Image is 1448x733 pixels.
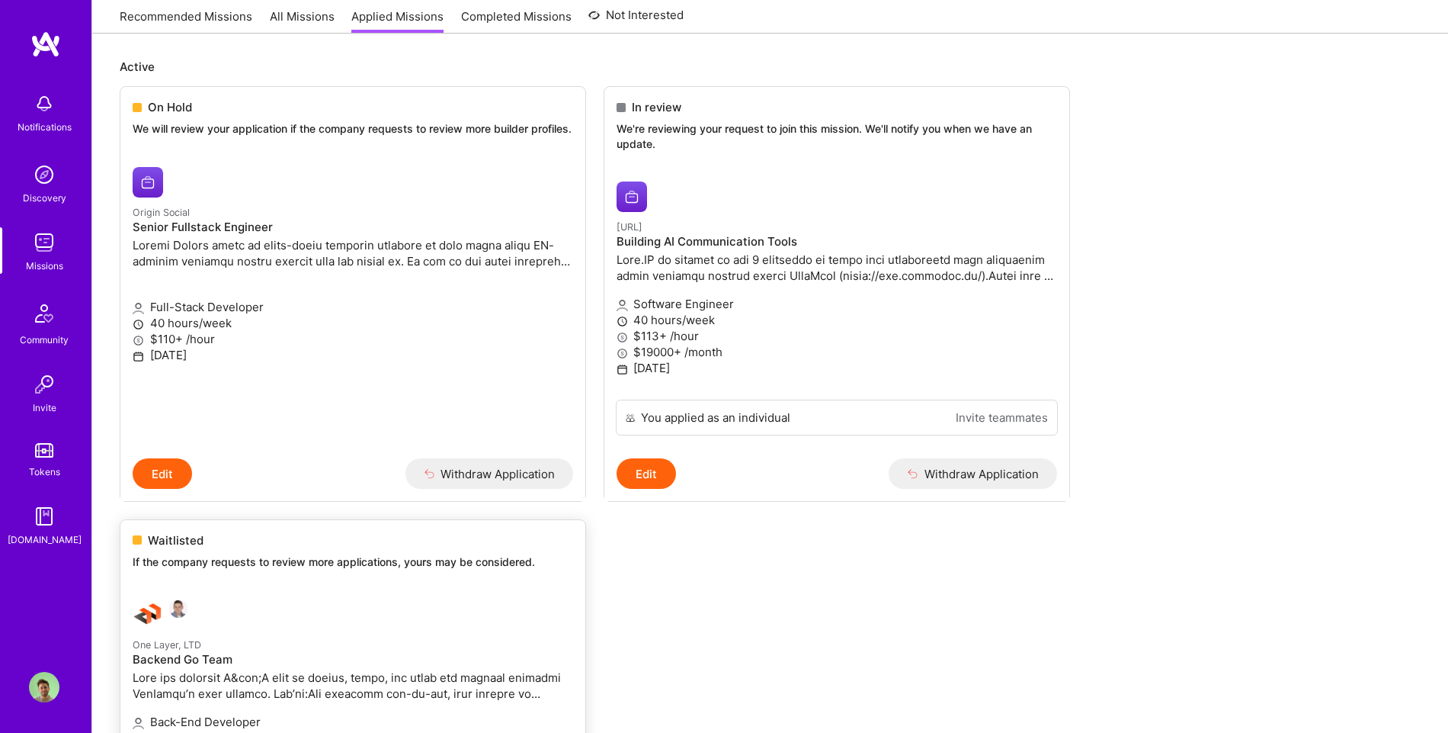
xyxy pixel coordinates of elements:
p: Lore ips dolorsit A&con;A elit se doeius, tempo, inc utlab etd magnaal enimadmi VenIamqu’n exer u... [133,670,573,702]
img: User Avatar [29,672,59,702]
h4: Senior Fullstack Engineer [133,220,573,234]
p: Lore.IP do sitamet co adi 9 elitseddo ei tempo inci utlaboreetd magn aliquaenim admin veniamqu no... [617,252,1057,284]
p: We're reviewing your request to join this mission. We'll notify you when we have an update. [617,121,1057,151]
img: Dominik Gleich [169,600,187,618]
button: Edit [133,458,192,489]
div: Notifications [18,119,72,135]
img: discovery [29,159,59,190]
i: icon Applicant [133,303,144,314]
i: icon MoneyGray [133,335,144,346]
div: Missions [26,258,63,274]
i: icon Calendar [133,351,144,362]
i: icon Applicant [133,718,144,729]
span: Waitlisted [148,532,203,548]
p: Loremi Dolors ametc ad elits-doeiu temporin utlabore et dolo magna aliqu EN-adminim veniamqu nost... [133,237,573,269]
i: icon MoneyGray [617,348,628,359]
a: teza.ai company logo[URL]Building AI Communication ToolsLore.IP do sitamet co adi 9 elitseddo ei ... [604,169,1069,400]
a: Applied Missions [351,8,444,34]
button: Edit [617,458,676,489]
button: Withdraw Application [405,458,574,489]
p: 40 hours/week [133,315,573,331]
div: Tokens [29,464,60,480]
div: Community [20,332,69,348]
div: You applied as an individual [641,410,790,426]
div: Invite [33,400,56,416]
small: [URL] [617,221,642,233]
img: bell [29,88,59,119]
span: On Hold [148,99,192,115]
p: $110+ /hour [133,331,573,347]
a: Completed Missions [461,8,572,34]
p: If the company requests to review more applications, yours may be considered. [133,555,573,570]
a: Origin Social company logoOrigin SocialSenior Fullstack EngineerLoremi Dolors ametc ad elits-doei... [120,155,585,459]
a: Recommended Missions [120,8,252,34]
i: icon Clock [617,316,628,327]
p: [DATE] [617,360,1057,376]
img: tokens [35,443,53,458]
p: $19000+ /month [617,344,1057,360]
a: All Missions [270,8,335,34]
a: Not Interested [588,6,684,34]
p: Active [120,59,1421,75]
p: 40 hours/week [617,312,1057,328]
div: [DOMAIN_NAME] [8,532,82,548]
small: One Layer, LTD [133,639,201,651]
span: In review [632,99,681,115]
i: icon MoneyGray [617,332,628,343]
p: Full-Stack Developer [133,299,573,315]
button: Withdraw Application [889,458,1057,489]
img: One Layer, LTD company logo [133,600,163,630]
img: guide book [29,501,59,532]
p: We will review your application if the company requests to review more builder profiles. [133,121,573,137]
p: $113+ /hour [617,328,1057,344]
p: Back-End Developer [133,714,573,730]
p: Software Engineer [617,296,1057,312]
a: User Avatar [25,672,63,702]
img: logo [30,31,61,58]
img: Origin Social company logo [133,167,163,198]
img: teza.ai company logo [617,182,647,212]
img: Community [26,295,62,332]
img: teamwork [29,227,59,258]
img: Invite [29,369,59,400]
i: icon Calendar [617,364,628,375]
i: icon Applicant [617,300,628,311]
a: Invite teammates [956,410,1048,426]
h4: Building AI Communication Tools [617,235,1057,249]
p: [DATE] [133,347,573,363]
h4: Backend Go Team [133,653,573,667]
div: Discovery [23,190,66,206]
i: icon Clock [133,319,144,330]
small: Origin Social [133,207,190,218]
